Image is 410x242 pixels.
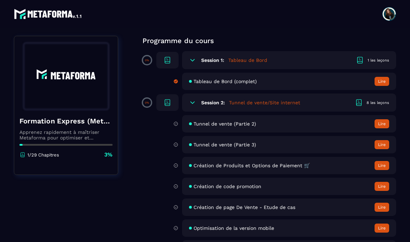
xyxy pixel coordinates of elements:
p: Apprenez rapidement à maîtriser Metaforma pour optimiser et automatiser votre business. 🚀 [19,129,113,140]
h4: Formation Express (Metaforma) [19,116,113,126]
span: Optimisation de la version mobile [194,225,274,231]
button: Lire [375,224,389,233]
button: Lire [375,203,389,212]
span: Création de code promotion [194,184,261,189]
div: 1 les leçons [368,58,389,63]
p: 1/29 Chapitres [27,152,59,158]
h6: Session 2: [201,100,225,105]
button: Lire [375,140,389,149]
button: Lire [375,119,389,128]
h5: Tableau de Bord [228,57,267,64]
p: 0% [145,101,149,104]
button: Lire [375,161,389,170]
span: Tunnel de vente (Partie 2) [194,121,256,127]
h5: Tunnel de vente/Site internet [229,99,300,106]
div: 8 les leçons [367,100,389,105]
img: banner [19,41,113,111]
button: Lire [375,182,389,191]
h6: Session 1: [201,57,224,63]
span: Création de page De Vente - Etude de cas [194,204,295,210]
span: Tableau de Bord (complet) [194,79,257,84]
span: Création de Produits et Options de Paiement 🛒 [194,163,310,168]
span: Tunnel de vente (Partie 3) [194,142,256,147]
p: 0% [145,59,149,62]
button: Lire [375,77,389,86]
p: 3% [104,151,113,159]
img: logo [14,7,83,21]
p: Programme du cours [142,36,396,46]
